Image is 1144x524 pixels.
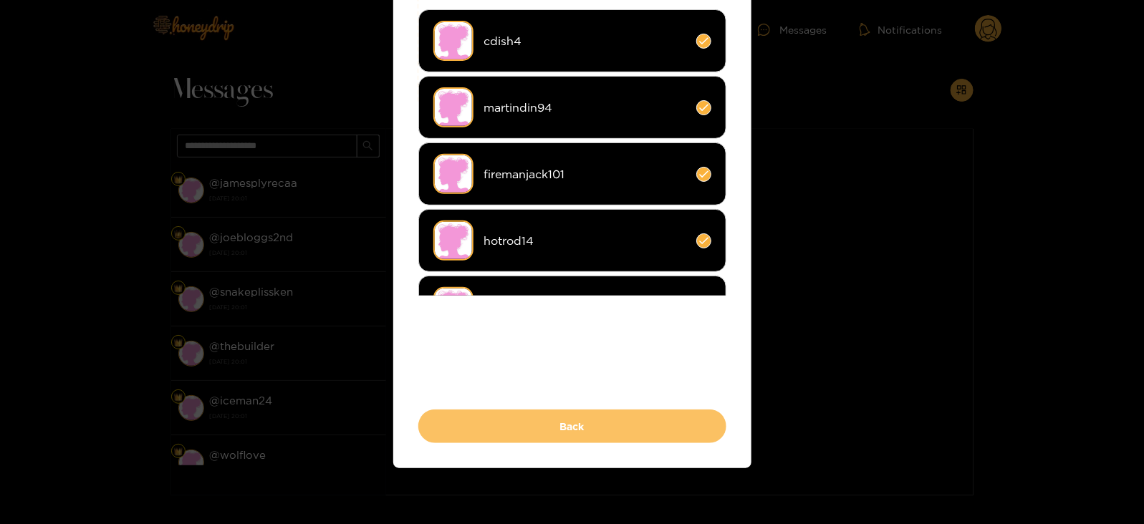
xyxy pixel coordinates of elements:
[484,166,686,183] span: firemanjack101
[433,220,474,261] img: no-avatar.png
[433,287,474,327] img: no-avatar.png
[433,87,474,127] img: no-avatar.png
[433,21,474,61] img: no-avatar.png
[418,409,726,443] button: Back
[484,33,686,49] span: cdish4
[484,233,686,249] span: hotrod14
[484,100,686,116] span: martindin94
[433,154,474,194] img: no-avatar.png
